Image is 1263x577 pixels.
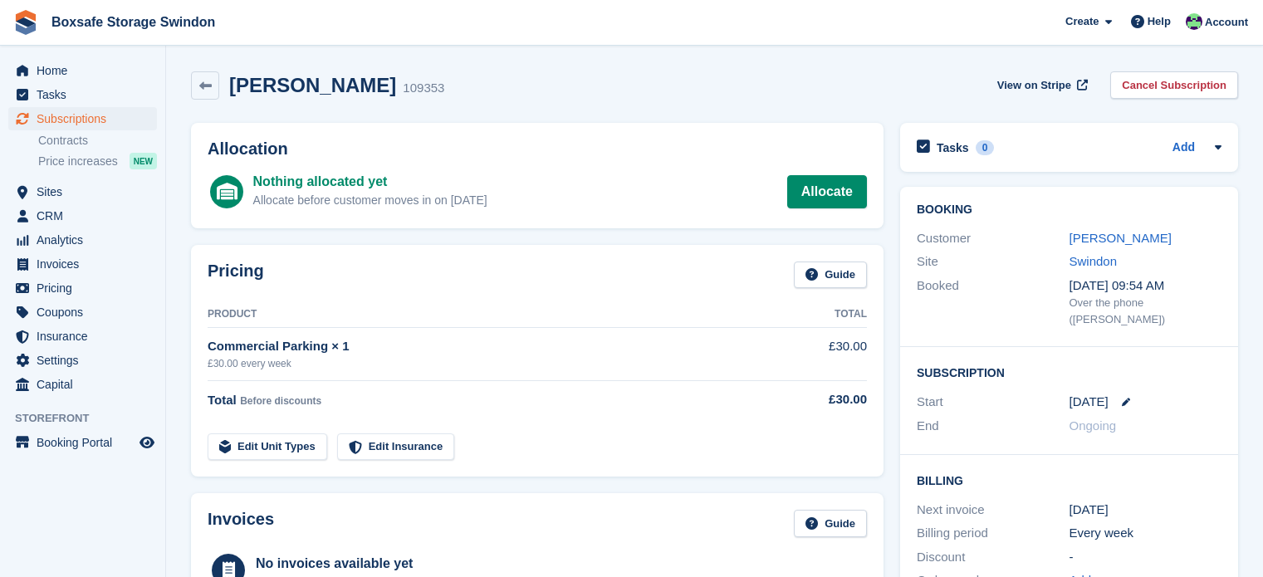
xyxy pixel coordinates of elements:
span: Ongoing [1070,418,1117,433]
a: menu [8,180,157,203]
a: Edit Insurance [337,433,455,461]
span: Subscriptions [37,107,136,130]
span: CRM [37,204,136,227]
span: Help [1148,13,1171,30]
a: Edit Unit Types [208,433,327,461]
span: Settings [37,349,136,372]
a: Preview store [137,433,157,452]
span: Before discounts [240,395,321,407]
a: Boxsafe Storage Swindon [45,8,222,36]
a: menu [8,431,157,454]
h2: Billing [917,472,1221,488]
div: Every week [1070,524,1222,543]
a: menu [8,276,157,300]
span: Tasks [37,83,136,106]
div: £30.00 every week [208,356,779,371]
span: Account [1205,14,1248,31]
div: NEW [130,153,157,169]
span: Price increases [38,154,118,169]
a: menu [8,349,157,372]
span: Analytics [37,228,136,252]
a: Price increases NEW [38,152,157,170]
span: Insurance [37,325,136,348]
div: Nothing allocated yet [253,172,487,192]
a: Contracts [38,133,157,149]
time: 2025-09-22 00:00:00 UTC [1070,393,1109,412]
a: menu [8,107,157,130]
div: Billing period [917,524,1070,543]
a: menu [8,59,157,82]
h2: [PERSON_NAME] [229,74,396,96]
h2: Booking [917,203,1221,217]
span: Invoices [37,252,136,276]
th: Product [208,301,779,328]
a: menu [8,252,157,276]
span: Total [208,393,237,407]
a: Add [1172,139,1195,158]
span: Capital [37,373,136,396]
div: Discount [917,548,1070,567]
span: Booking Portal [37,431,136,454]
a: Guide [794,510,867,537]
a: View on Stripe [991,71,1091,99]
div: Site [917,252,1070,271]
span: View on Stripe [997,77,1071,94]
h2: Tasks [937,140,969,155]
div: Booked [917,276,1070,328]
img: Kim Virabi [1186,13,1202,30]
a: menu [8,301,157,324]
span: Home [37,59,136,82]
a: Swindon [1070,254,1118,268]
div: End [917,417,1070,436]
a: menu [8,83,157,106]
div: No invoices available yet [256,554,478,574]
div: Start [917,393,1070,412]
div: Commercial Parking × 1 [208,337,779,356]
div: Allocate before customer moves in on [DATE] [253,192,487,209]
h2: Allocation [208,139,867,159]
h2: Invoices [208,510,274,537]
h2: Pricing [208,262,264,289]
div: Next invoice [917,501,1070,520]
img: stora-icon-8386f47178a22dfd0bd8f6a31ec36ba5ce8667c1dd55bd0f319d3a0aa187defe.svg [13,10,38,35]
div: [DATE] 09:54 AM [1070,276,1222,296]
span: Sites [37,180,136,203]
div: Over the phone ([PERSON_NAME]) [1070,295,1222,327]
a: Guide [794,262,867,289]
span: Pricing [37,276,136,300]
div: £30.00 [779,390,867,409]
a: Allocate [787,175,867,208]
span: Coupons [37,301,136,324]
a: Cancel Subscription [1110,71,1238,99]
div: [DATE] [1070,501,1222,520]
th: Total [779,301,867,328]
a: menu [8,373,157,396]
span: Storefront [15,410,165,427]
div: 0 [976,140,995,155]
div: - [1070,548,1222,567]
a: menu [8,325,157,348]
a: [PERSON_NAME] [1070,231,1172,245]
td: £30.00 [779,328,867,380]
div: 109353 [403,79,444,98]
h2: Subscription [917,364,1221,380]
a: menu [8,204,157,227]
div: Customer [917,229,1070,248]
a: menu [8,228,157,252]
span: Create [1065,13,1099,30]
